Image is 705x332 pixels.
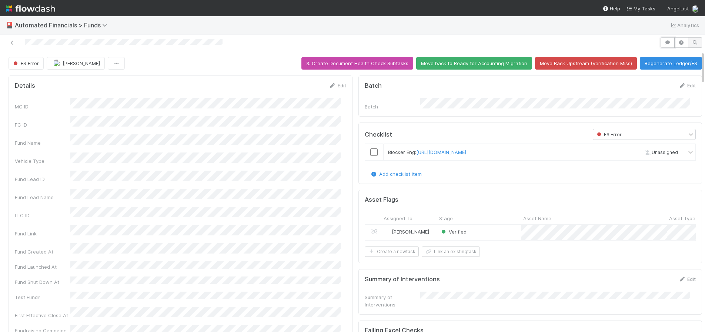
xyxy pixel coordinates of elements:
[535,57,637,70] button: Move Back Upstream (Verification Miss)
[15,278,70,286] div: Fund Shut Down At
[12,60,39,66] span: FS Error
[47,57,105,70] button: [PERSON_NAME]
[15,248,70,255] div: Fund Created At
[15,194,70,201] div: Fund Lead Name
[640,57,702,70] button: Regenerate Ledger/FS
[15,212,70,219] div: LLC ID
[15,21,111,29] span: Automated Financials > Funds
[626,5,655,12] a: My Tasks
[53,60,60,67] img: avatar_5ff1a016-d0ce-496a-bfbe-ad3802c4d8a0.png
[626,6,655,11] span: My Tasks
[365,276,440,283] h5: Summary of Interventions
[667,6,689,11] span: AngelList
[365,196,398,204] h5: Asset Flags
[365,82,382,90] h5: Batch
[15,175,70,183] div: Fund Lead ID
[9,57,44,70] button: FS Error
[6,2,55,15] img: logo-inverted-e16ddd16eac7371096b0.svg
[15,263,70,271] div: Fund Launched At
[439,215,453,222] span: Stage
[692,5,699,13] img: avatar_5ff1a016-d0ce-496a-bfbe-ad3802c4d8a0.png
[384,215,412,222] span: Assigned To
[329,83,346,88] a: Edit
[595,132,622,137] span: FS Error
[385,229,391,235] img: avatar_ac83cd3a-2de4-4e8f-87db-1b662000a96d.png
[370,171,422,177] a: Add checklist item
[15,157,70,165] div: Vehicle Type
[15,139,70,147] div: Fund Name
[523,215,551,222] span: Asset Name
[392,229,429,235] span: [PERSON_NAME]
[15,312,70,319] div: First Effective Close At
[365,131,392,138] h5: Checklist
[440,229,467,235] span: Verified
[643,150,678,155] span: Unassigned
[602,5,620,12] div: Help
[15,82,35,90] h5: Details
[63,60,100,66] span: [PERSON_NAME]
[416,57,532,70] button: Move back to Ready for Accounting Migration
[15,230,70,237] div: Fund Link
[15,294,70,301] div: Test Fund?
[416,149,466,155] a: [URL][DOMAIN_NAME]
[365,247,419,257] button: Create a newtask
[440,228,467,235] div: Verified
[422,247,480,257] button: Link an existingtask
[365,103,420,110] div: Batch
[15,103,70,110] div: MC ID
[365,294,420,308] div: Summary of Interventions
[384,228,429,235] div: [PERSON_NAME]
[669,215,695,222] span: Asset Type
[678,276,696,282] a: Edit
[301,57,413,70] button: 3. Create Document Health Check Subtasks
[6,22,13,28] span: 🎴
[670,21,699,30] a: Analytics
[388,149,466,155] span: Blocker Eng:
[678,83,696,88] a: Edit
[15,121,70,128] div: FC ID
